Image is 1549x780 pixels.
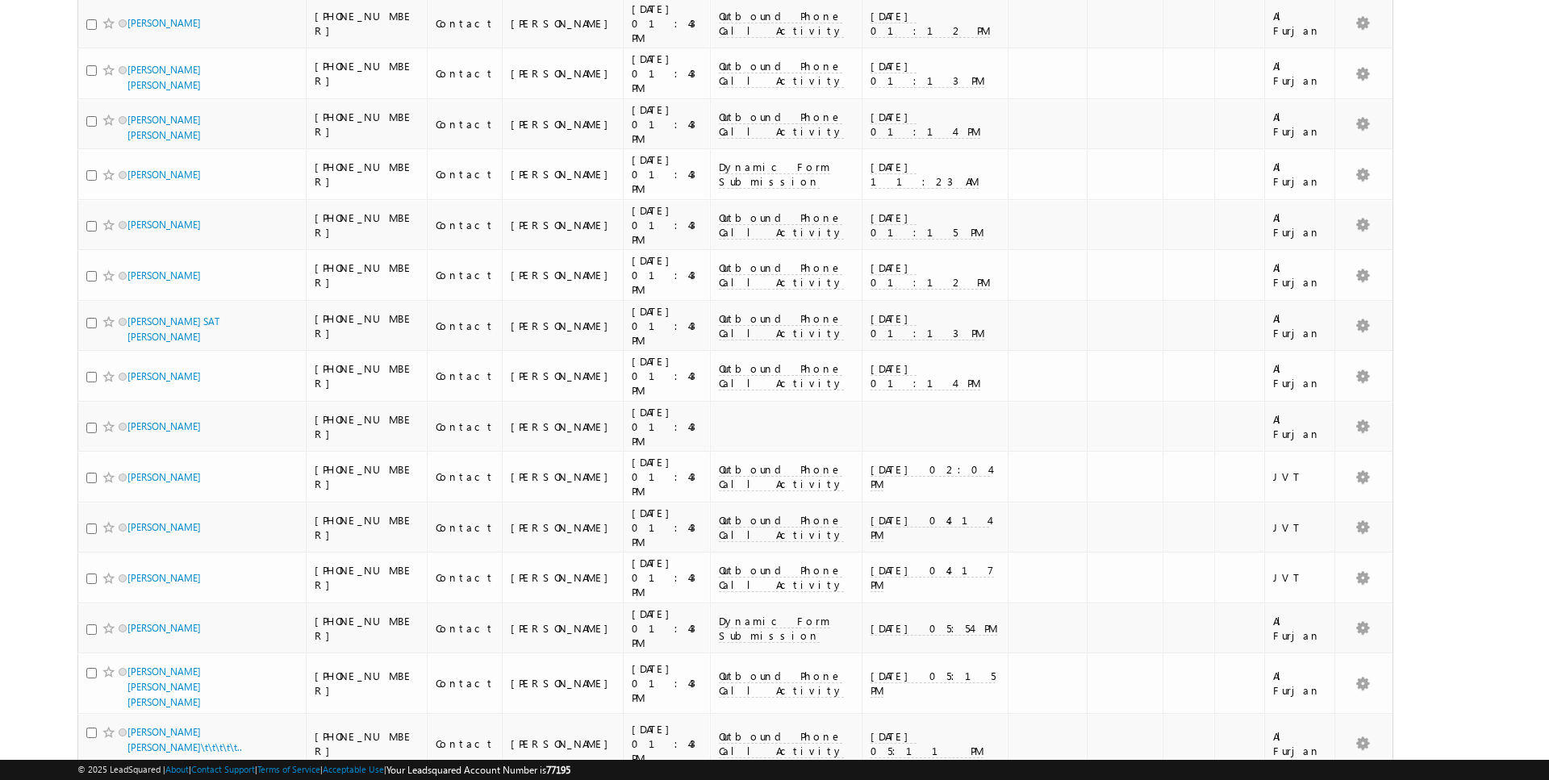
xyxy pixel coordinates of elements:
[511,419,616,434] div: [PERSON_NAME]
[436,268,495,282] div: Contact
[511,621,616,636] div: [PERSON_NAME]
[632,253,703,297] div: [DATE] 01:43 PM
[436,736,495,751] div: Contact
[632,304,703,348] div: [DATE] 01:43 PM
[436,419,495,434] div: Contact
[127,726,242,769] a: [PERSON_NAME] [PERSON_NAME]\t\t\t\t\t...
[1273,520,1327,535] div: JVT
[511,520,616,535] div: [PERSON_NAME]
[323,764,384,774] a: Acceptable Use
[871,160,979,189] span: [DATE] 11:23 AM
[436,319,495,333] div: Contact
[436,117,495,131] div: Contact
[511,369,616,383] div: [PERSON_NAME]
[127,219,201,231] a: [PERSON_NAME]
[871,729,983,758] span: [DATE] 05:11 PM
[1273,361,1327,390] div: Al Furjan
[871,513,989,542] span: [DATE] 04:14 PM
[1273,59,1327,88] div: Al Furjan
[511,676,616,690] div: [PERSON_NAME]
[315,261,420,290] div: [PHONE_NUMBER]
[719,361,844,390] span: Outbound Phone Call Activity
[315,160,420,189] div: [PHONE_NUMBER]
[315,563,420,592] div: [PHONE_NUMBER]
[719,462,844,491] span: Outbound Phone Call Activity
[546,764,570,776] span: 77195
[719,513,844,542] span: Outbound Phone Call Activity
[127,622,201,634] a: [PERSON_NAME]
[315,462,420,491] div: [PHONE_NUMBER]
[436,66,495,81] div: Contact
[315,110,420,139] div: [PHONE_NUMBER]
[1273,729,1327,758] div: Al Furjan
[719,211,844,240] span: Outbound Phone Call Activity
[127,471,201,483] a: [PERSON_NAME]
[127,521,201,533] a: [PERSON_NAME]
[1273,311,1327,340] div: Al Furjan
[632,354,703,398] div: [DATE] 01:43 PM
[315,9,420,38] div: [PHONE_NUMBER]
[871,311,984,340] span: [DATE] 01:13 PM
[719,160,830,189] span: Dynamic Form Submission
[315,614,420,643] div: [PHONE_NUMBER]
[511,218,616,232] div: [PERSON_NAME]
[315,669,420,698] div: [PHONE_NUMBER]
[436,218,495,232] div: Contact
[127,420,201,432] a: [PERSON_NAME]
[632,607,703,650] div: [DATE] 01:43 PM
[511,117,616,131] div: [PERSON_NAME]
[127,17,201,29] a: [PERSON_NAME]
[871,261,990,290] span: [DATE] 01:12 PM
[1273,412,1327,441] div: Al Furjan
[1273,261,1327,290] div: Al Furjan
[511,570,616,585] div: [PERSON_NAME]
[871,563,994,592] span: [DATE] 04:17 PM
[632,506,703,549] div: [DATE] 01:43 PM
[1273,614,1327,643] div: Al Furjan
[719,563,844,592] span: Outbound Phone Call Activity
[1273,110,1327,139] div: Al Furjan
[1273,469,1327,484] div: JVT
[871,9,990,38] span: [DATE] 01:12 PM
[871,462,990,491] span: [DATE] 02:04 PM
[632,405,703,448] div: [DATE] 01:43 PM
[386,764,570,776] span: Your Leadsquared Account Number is
[719,110,844,139] span: Outbound Phone Call Activity
[719,669,844,698] span: Outbound Phone Call Activity
[1273,211,1327,240] div: Al Furjan
[632,556,703,599] div: [DATE] 01:43 PM
[632,152,703,196] div: [DATE] 01:43 PM
[127,315,219,343] a: [PERSON_NAME] SAT [PERSON_NAME]
[632,2,703,45] div: [DATE] 01:43 PM
[719,729,844,758] span: Outbound Phone Call Activity
[436,570,495,585] div: Contact
[436,469,495,484] div: Contact
[632,455,703,498] div: [DATE] 01:43 PM
[511,167,616,181] div: [PERSON_NAME]
[871,621,997,636] span: [DATE] 05:54 PM
[871,110,980,139] span: [DATE] 01:14 PM
[315,211,420,240] div: [PHONE_NUMBER]
[719,9,844,38] span: Outbound Phone Call Activity
[127,269,201,282] a: [PERSON_NAME]
[436,369,495,383] div: Contact
[127,572,201,584] a: [PERSON_NAME]
[436,520,495,535] div: Contact
[719,614,830,643] span: Dynamic Form Submission
[511,268,616,282] div: [PERSON_NAME]
[719,261,844,290] span: Outbound Phone Call Activity
[127,114,201,141] a: [PERSON_NAME] [PERSON_NAME]
[871,59,984,88] span: [DATE] 01:13 PM
[315,59,420,88] div: [PHONE_NUMBER]
[719,59,844,88] span: Outbound Phone Call Activity
[871,211,983,240] span: [DATE] 01:15 PM
[511,319,616,333] div: [PERSON_NAME]
[1273,160,1327,189] div: Al Furjan
[436,16,495,31] div: Contact
[77,762,570,778] span: © 2025 LeadSquared | | | | |
[632,102,703,146] div: [DATE] 01:43 PM
[127,169,201,181] a: [PERSON_NAME]
[315,311,420,340] div: [PHONE_NUMBER]
[632,661,703,705] div: [DATE] 01:43 PM
[511,66,616,81] div: [PERSON_NAME]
